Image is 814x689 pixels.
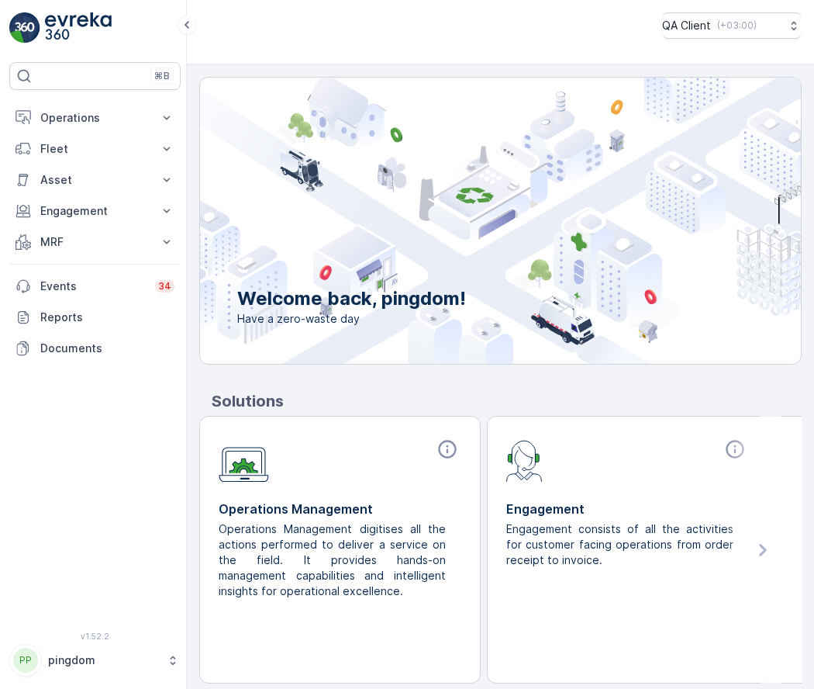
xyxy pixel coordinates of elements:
button: QA Client(+03:00) [662,12,802,39]
img: logo [9,12,40,43]
button: Engagement [9,196,181,227]
p: Engagement [40,203,150,219]
img: module-icon [506,438,543,482]
p: Events [40,279,146,294]
p: 34 [158,280,171,293]
p: Fleet [40,141,150,157]
p: Operations Management [219,500,461,518]
a: Events34 [9,271,181,302]
p: Engagement consists of all the activities for customer facing operations from order receipt to in... [506,521,736,568]
p: Reports [40,310,174,325]
p: Engagement [506,500,749,518]
p: pingdom [48,653,159,668]
p: Operations Management digitises all the actions performed to deliver a service on the field. It p... [219,521,449,599]
a: Documents [9,333,181,364]
p: Asset [40,172,150,188]
p: ( +03:00 ) [717,19,757,32]
p: Welcome back, pingdom! [237,286,466,311]
div: PP [13,648,38,673]
span: v 1.52.2 [9,632,181,641]
p: Solutions [212,390,802,413]
button: Asset [9,164,181,196]
img: module-icon [219,438,269,483]
button: Operations [9,102,181,133]
img: city illustration [130,78,801,364]
img: logo_light-DOdMpM7g.png [45,12,112,43]
p: MRF [40,234,150,250]
p: Operations [40,110,150,126]
p: QA Client [662,18,711,33]
button: Fleet [9,133,181,164]
a: Reports [9,302,181,333]
p: Documents [40,341,174,356]
button: PPpingdom [9,644,181,677]
button: MRF [9,227,181,258]
p: ⌘B [154,70,170,82]
span: Have a zero-waste day [237,311,466,327]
